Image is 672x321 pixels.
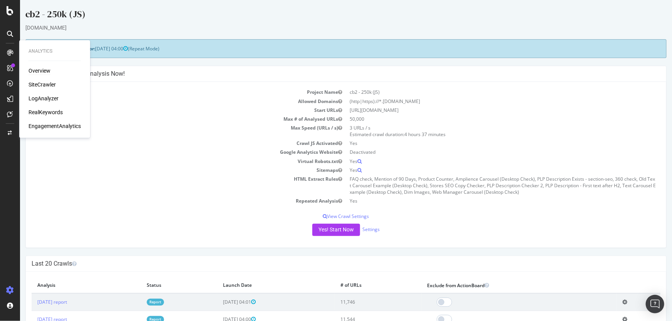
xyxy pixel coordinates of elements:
[342,226,360,233] a: Settings
[197,278,315,293] th: Launch Date
[12,166,326,175] td: Sitemaps
[17,299,47,305] a: [DATE] report
[326,148,641,156] td: Deactivated
[315,293,401,311] td: 11,746
[326,196,641,205] td: Yes
[5,39,647,58] div: (Repeat Mode)
[12,97,326,106] td: Allowed Domains
[12,260,640,268] h4: Last 20 Crawls
[203,299,236,305] span: [DATE] 04:01
[12,115,326,123] td: Max # of Analysed URLs
[12,157,326,166] td: Virtual Robots.txt
[326,106,641,115] td: [URL][DOMAIN_NAME]
[326,157,641,166] td: Yes
[402,278,597,293] th: Exclude from ActionBoard
[12,106,326,115] td: Start URLs
[385,131,426,138] span: 4 hours 37 minutes
[28,81,56,89] a: SiteCrawler
[326,97,641,106] td: (http|https)://*.[DOMAIN_NAME]
[12,70,640,78] h4: Configure your New Analysis Now!
[75,45,108,52] span: [DATE] 04:00
[326,175,641,196] td: FAQ check, Mention of 90 Days, Product Counter, Amplience Carousel (Desktop Check), PLP Descripti...
[12,148,326,156] td: Google Analytics Website
[12,139,326,148] td: Crawl JS Activated
[5,8,647,24] div: cb2 - 250k (JS)
[28,48,81,55] div: Analytics
[326,88,641,96] td: cb2 - 250k (JS)
[28,109,63,116] a: RealKeywords
[326,166,641,175] td: Yes
[292,224,340,236] button: Yes! Start Now
[646,295,664,313] div: Open Intercom Messenger
[12,175,326,196] td: HTML Extract Rules
[5,24,647,32] div: [DOMAIN_NAME]
[12,196,326,205] td: Repeated Analysis
[315,278,401,293] th: # of URLs
[28,67,50,75] a: Overview
[326,123,641,139] td: 3 URLs / s Estimated crawl duration:
[12,123,326,139] td: Max Speed (URLs / s)
[28,95,59,103] a: LogAnalyzer
[326,139,641,148] td: Yes
[12,213,640,220] p: View Crawl Settings
[127,299,144,305] a: Report
[28,123,81,130] a: EngagementAnalytics
[121,278,198,293] th: Status
[12,88,326,96] td: Project Name
[12,278,121,293] th: Analysis
[326,115,641,123] td: 50,000
[12,45,75,52] strong: Next Launch Scheduled for:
